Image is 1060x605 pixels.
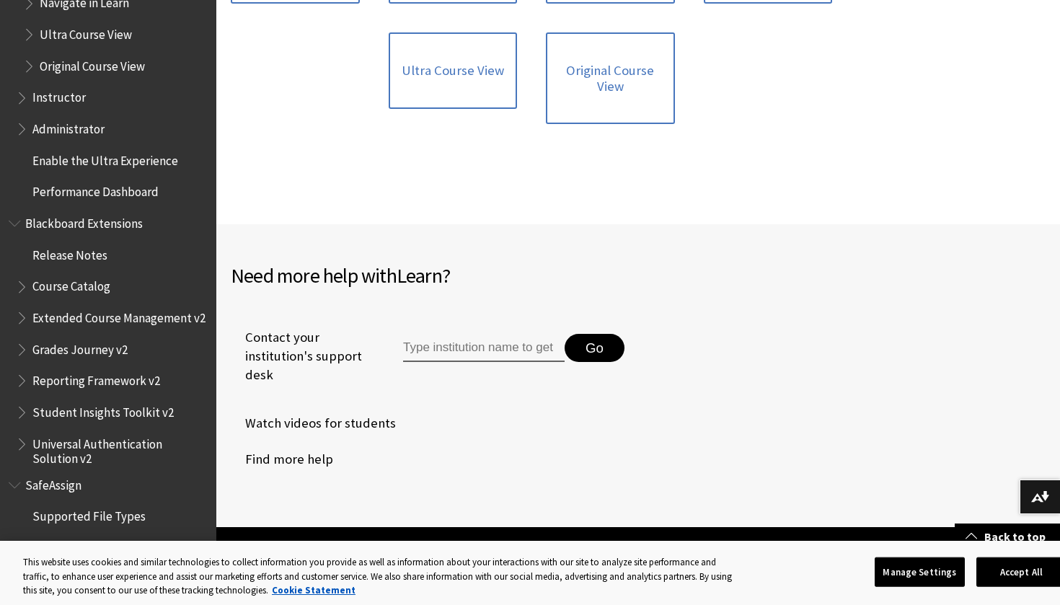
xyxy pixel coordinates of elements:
span: Instructor [32,86,86,105]
span: Universal Authentication Solution v2 [32,432,206,466]
span: Blackboard Extensions [25,211,143,231]
span: Learn [397,262,442,288]
a: Ultra Course View [389,32,518,109]
span: Extended Course Management v2 [32,306,206,325]
nav: Book outline for Blackboard Extensions [9,211,208,466]
button: Go [565,334,624,363]
button: Manage Settings [875,557,965,587]
a: Back to top [955,524,1060,550]
span: Ultra Course View [40,22,132,42]
span: Grades Journey v2 [32,337,128,357]
span: Reporting Framework v2 [32,368,160,388]
a: Find more help [231,449,333,470]
span: Administrator [32,117,105,136]
h2: Need more help with ? [231,260,638,291]
span: Release Notes [32,243,107,262]
span: Student Insights Toolkit v2 [32,400,174,420]
span: Enable the Ultra Experience [32,149,178,168]
span: Performance Dashboard [32,180,159,200]
span: Supported File Types [32,505,146,524]
div: This website uses cookies and similar technologies to collect information you provide as well as ... [23,555,742,598]
span: SafeAssign [25,473,81,493]
span: Original Course View [40,54,145,74]
span: Course Catalog [32,275,110,294]
a: Watch videos for students [231,412,396,434]
a: Original Course View [546,32,675,124]
input: Type institution name to get support [403,334,565,363]
span: Student [32,536,77,555]
span: Contact your institution's support desk [231,328,370,385]
a: More information about your privacy, opens in a new tab [272,584,355,596]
